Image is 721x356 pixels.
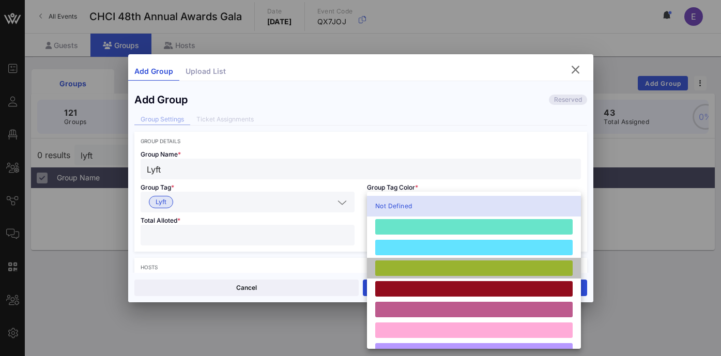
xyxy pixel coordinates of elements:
[156,196,166,208] span: Lyft
[141,150,181,158] span: Group Name
[179,63,232,81] div: Upload List
[141,183,174,191] span: Group Tag
[134,94,188,106] div: Add Group
[141,192,355,212] div: Lyft
[141,216,180,224] span: Total Alloted
[141,138,581,144] div: Group Details
[363,280,587,296] button: Save
[141,264,581,270] div: Hosts
[367,183,418,191] span: Group Tag Color
[549,95,587,105] div: Reserved
[134,280,359,296] button: Cancel
[375,201,412,211] span: Not Defined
